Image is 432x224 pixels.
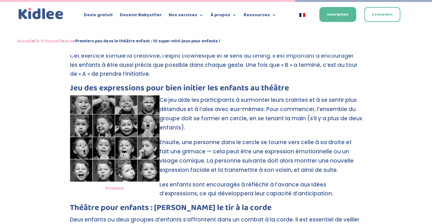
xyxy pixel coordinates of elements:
[64,37,73,45] a: Jeux
[70,95,362,138] p: Ce jeu aide les participants à surmonter leurs craintes et à se sentir plus détendus et à l’aise ...
[211,13,237,20] a: À propos
[70,51,362,84] p: Cet exercice stimule la créativité, l’esprit clownesque et le sens du timing. Il est important d’...
[105,185,124,191] a: Pinterest
[299,13,305,17] img: Français
[169,13,204,20] a: Nos services
[70,138,362,180] p: Ensuite, une personne dans le cercle se tourne vers celle à sa droite et fait une grimace — cela ...
[364,7,400,22] a: Connexion
[70,180,362,204] p: Les enfants sont encouragés à réfléchir à l’avance aux idées d’expressions, ce qui développera le...
[75,37,220,45] strong: Premiers pas dans le théâtre enfant : 10 super mini-jeux pour enfants !
[84,13,113,20] a: Devis gratuit
[17,6,65,21] a: Kidlee Logo
[319,7,356,22] a: Inscription
[17,37,220,45] span: » » »
[34,37,62,45] a: Do It Yourself
[120,13,162,20] a: Devenir Babysitter
[17,37,32,45] a: Accueil
[244,13,276,20] a: Ressources
[17,6,65,21] img: logo_kidlee_bleu
[70,84,362,95] h3: Jeu des expressions pour bien initier les enfants au théâtre
[70,95,159,182] img: Théâtre enfants : jeu des expressions, photo d'enfants
[70,204,362,215] h3: Théâtre pour enfants : [PERSON_NAME] le tir à la corde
